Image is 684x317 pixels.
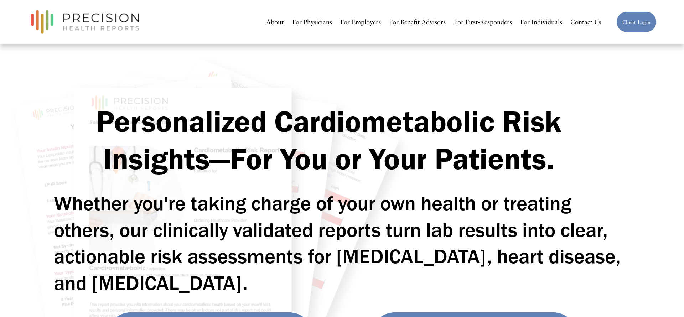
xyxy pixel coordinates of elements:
img: Precision Health Reports [27,7,143,37]
a: For Employers [340,15,381,28]
a: Contact Us [570,15,601,28]
a: For Benefit Advisors [389,15,446,28]
a: For Individuals [520,15,562,28]
a: For First-Responders [454,15,512,28]
strong: Personalized Cardiometabolic Risk Insights—For You or Your Patients. [96,103,569,177]
a: About [266,15,284,28]
h2: Whether you're taking charge of your own health or treating others, our clinically validated repo... [54,190,630,296]
a: For Physicians [292,15,332,28]
a: Client Login [616,11,657,33]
